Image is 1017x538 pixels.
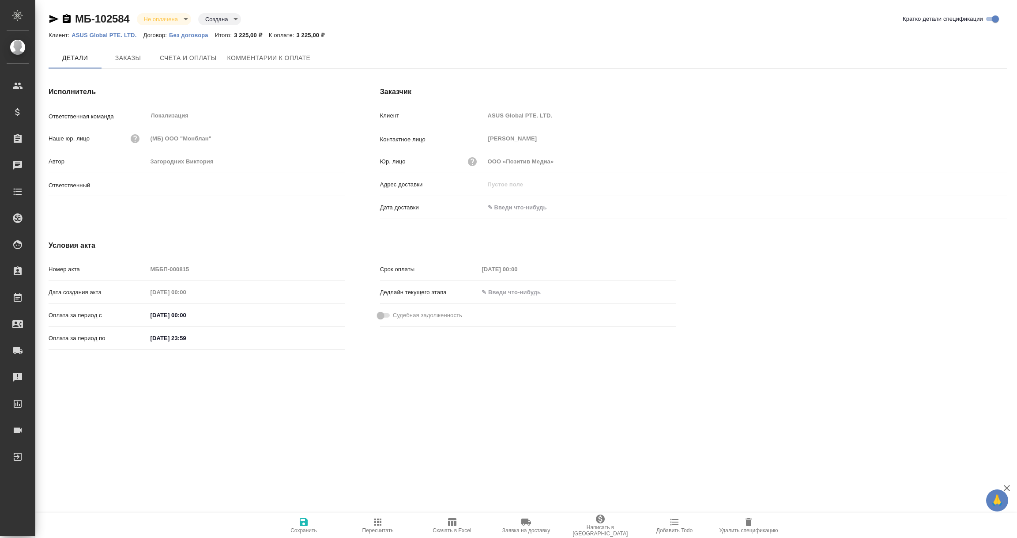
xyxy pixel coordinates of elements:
p: Юр. лицо [380,157,406,166]
input: Пустое поле [147,286,225,299]
p: Контактное лицо [380,135,485,144]
input: ✎ Введи что-нибудь [147,309,225,322]
span: Детали [54,53,96,64]
h4: Заказчик [380,87,1007,97]
input: Пустое поле [147,132,345,145]
input: ✎ Введи что-нибудь [478,286,556,299]
span: Комментарии к оплате [227,53,311,64]
button: Open [340,184,342,186]
p: Клиент [380,111,485,120]
p: Оплата за период с [49,311,147,320]
span: Кратко детали спецификации [903,15,983,23]
p: ASUS Global PTE. LTD. [72,32,143,38]
button: 🙏 [986,489,1008,511]
p: Автор [49,157,147,166]
button: Создана [203,15,230,23]
p: Ответственный [49,181,147,190]
p: Дедлайн текущего этапа [380,288,479,297]
p: Дата доставки [380,203,485,212]
span: 🙏 [990,491,1005,510]
p: Клиент: [49,32,72,38]
a: Без договора [169,31,215,38]
div: Не оплачена [137,13,191,25]
input: Пустое поле [485,178,1007,191]
p: Наше юр. лицо [49,134,90,143]
input: Пустое поле [478,263,556,276]
p: Ответственная команда [49,112,147,121]
span: Заказы [107,53,149,64]
h4: Исполнитель [49,87,345,97]
input: Пустое поле [485,109,1007,122]
p: 3 225,00 ₽ [296,32,331,38]
p: Срок оплаты [380,265,479,274]
input: Пустое поле [147,155,345,168]
span: Счета и оплаты [160,53,217,64]
h4: Условия акта [49,240,676,251]
p: Оплата за период по [49,334,147,343]
p: Дата создания акта [49,288,147,297]
a: ASUS Global PTE. LTD. [72,31,143,38]
input: Пустое поле [485,155,1007,168]
p: К оплате: [269,32,297,38]
span: Судебная задолженность [393,311,462,320]
button: Скопировать ссылку для ЯМессенджера [49,14,59,24]
p: Итого: [215,32,234,38]
input: Пустое поле [147,263,345,276]
button: Не оплачена [141,15,181,23]
input: ✎ Введи что-нибудь [485,201,562,214]
button: Скопировать ссылку [61,14,72,24]
div: Не оплачена [198,13,241,25]
input: ✎ Введи что-нибудь [147,332,225,345]
p: Адрес доставки [380,180,485,189]
p: Договор: [143,32,169,38]
p: 3 225,00 ₽ [234,32,269,38]
p: Без договора [169,32,215,38]
a: МБ-102584 [75,13,130,25]
p: Номер акта [49,265,147,274]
